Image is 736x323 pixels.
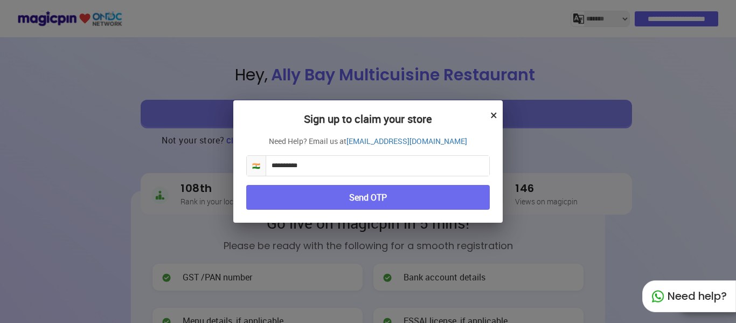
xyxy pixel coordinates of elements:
[642,280,736,312] div: Need help?
[651,290,664,303] img: whatapp_green.7240e66a.svg
[346,136,467,147] a: [EMAIL_ADDRESS][DOMAIN_NAME]
[246,185,490,210] button: Send OTP
[246,113,490,136] h2: Sign up to claim your store
[246,136,490,147] p: Need Help? Email us at
[490,106,497,124] button: ×
[247,156,266,176] span: 🇮🇳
